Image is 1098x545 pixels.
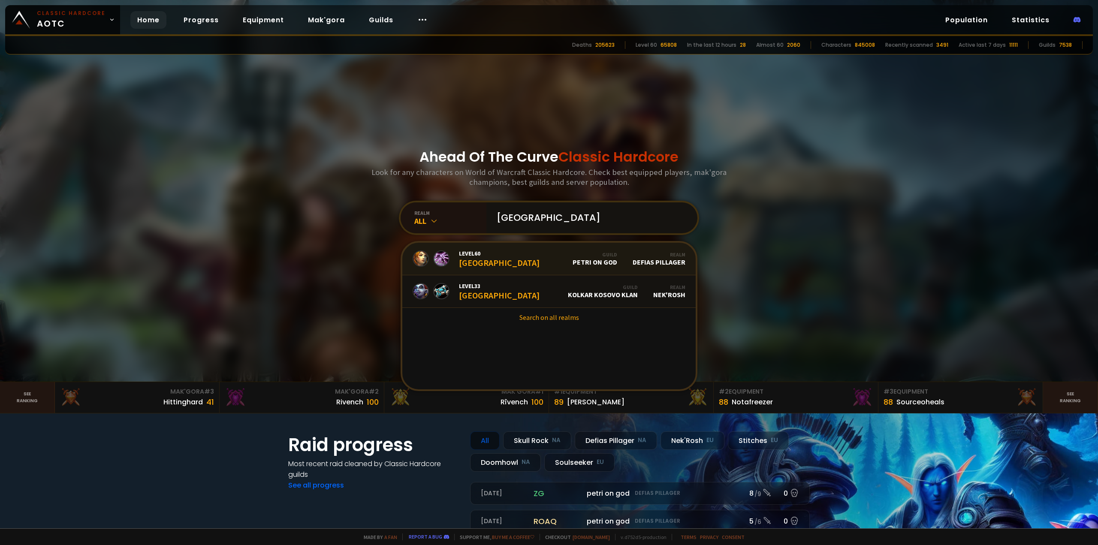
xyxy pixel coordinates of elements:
div: Kolkar Kosovo Klan [568,284,638,299]
div: Defias Pillager [633,251,685,266]
div: Defias Pillager [575,431,657,450]
div: Active last 7 days [959,41,1006,49]
div: 41 [206,396,214,408]
div: Equipment [554,387,708,396]
a: Level60[GEOGRAPHIC_DATA]Guildpetri on godRealmDefias Pillager [402,243,696,275]
span: # 1 [554,387,562,396]
span: Support me, [454,534,534,540]
div: 88 [884,396,893,408]
div: Mak'Gora [225,387,379,396]
div: 100 [367,396,379,408]
div: Mak'Gora [389,387,543,396]
a: Mak'Gora#3Hittinghard41 [55,382,220,413]
div: Realm [633,251,685,258]
span: Checkout [540,534,610,540]
small: EU [771,436,778,445]
div: Guild [573,251,617,258]
div: Realm [653,284,685,290]
a: Mak'Gora#1Rîvench100 [384,382,549,413]
div: In the last 12 hours [687,41,736,49]
div: Level 60 [636,41,657,49]
a: [DATE]zgpetri on godDefias Pillager8 /90 [470,482,810,505]
a: See all progress [288,480,344,490]
div: realm [414,210,486,216]
span: Made by [359,534,397,540]
small: EU [597,458,604,467]
input: Search a character... [492,202,687,233]
div: 11111 [1009,41,1018,49]
div: Sourceoheals [896,397,944,407]
div: Stitches [728,431,789,450]
div: All [470,431,500,450]
h4: Most recent raid cleaned by Classic Hardcore guilds [288,458,460,480]
a: Mak'Gora#2Rivench100 [220,382,384,413]
div: petri on god [573,251,617,266]
div: Guild [568,284,638,290]
div: Soulseeker [544,453,615,472]
div: 3491 [936,41,948,49]
div: Deaths [572,41,592,49]
a: Population [938,11,995,29]
span: # 2 [369,387,379,396]
a: Terms [681,534,697,540]
a: Equipment [236,11,291,29]
div: Guilds [1039,41,1056,49]
a: Classic HardcoreAOTC [5,5,120,34]
a: #3Equipment88Sourceoheals [878,382,1043,413]
span: # 3 [884,387,893,396]
div: [GEOGRAPHIC_DATA] [459,250,540,268]
div: 89 [554,396,564,408]
a: Mak'gora [301,11,352,29]
div: [PERSON_NAME] [567,397,624,407]
div: 7538 [1059,41,1072,49]
div: Almost 60 [756,41,784,49]
span: Classic Hardcore [558,147,679,166]
a: Level33[GEOGRAPHIC_DATA]GuildKolkar Kosovo KlanRealmNek'Rosh [402,275,696,308]
div: 845008 [855,41,875,49]
span: # 3 [204,387,214,396]
small: NA [522,458,530,467]
span: Level 60 [459,250,540,257]
div: Rîvench [501,397,528,407]
a: Progress [177,11,226,29]
div: Doomhowl [470,453,541,472]
a: #1Equipment89[PERSON_NAME] [549,382,714,413]
div: Rivench [336,397,363,407]
div: All [414,216,486,226]
div: 2060 [787,41,800,49]
span: AOTC [37,9,106,30]
div: Characters [821,41,851,49]
div: 205623 [595,41,615,49]
small: EU [706,436,714,445]
a: Buy me a coffee [492,534,534,540]
small: Classic Hardcore [37,9,106,17]
div: 28 [740,41,746,49]
div: Equipment [719,387,873,396]
a: a fan [384,534,397,540]
a: Statistics [1005,11,1056,29]
a: Seeranking [1043,382,1098,413]
a: #2Equipment88Notafreezer [714,382,878,413]
h1: Raid progress [288,431,460,458]
a: Search on all realms [402,308,696,327]
span: # 1 [535,387,543,396]
div: 100 [531,396,543,408]
span: # 2 [719,387,729,396]
div: Equipment [884,387,1038,396]
div: Nek'Rosh [653,284,685,299]
a: Privacy [700,534,718,540]
div: 65808 [661,41,677,49]
a: Report a bug [409,533,442,540]
div: 88 [719,396,728,408]
h1: Ahead Of The Curve [419,147,679,167]
a: Home [130,11,166,29]
div: Recently scanned [885,41,933,49]
div: Skull Rock [503,431,571,450]
span: v. d752d5 - production [615,534,667,540]
div: Mak'Gora [60,387,214,396]
small: NA [638,436,646,445]
div: Notafreezer [732,397,773,407]
div: Hittinghard [163,397,203,407]
a: [DATE]roaqpetri on godDefias Pillager5 /60 [470,510,810,533]
small: NA [552,436,561,445]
